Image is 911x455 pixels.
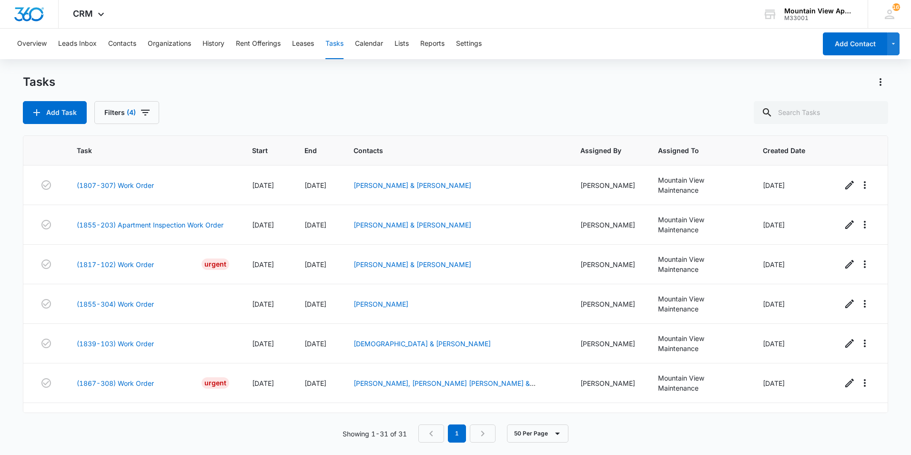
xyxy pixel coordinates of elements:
button: Add Contact [823,32,887,55]
div: [PERSON_NAME] [580,259,635,269]
span: 162 [892,3,900,11]
button: History [202,29,224,59]
span: [DATE] [763,300,785,308]
button: Leads Inbox [58,29,97,59]
span: [DATE] [252,260,274,269]
div: account id [784,15,854,21]
button: Actions [873,74,888,90]
span: CRM [73,9,93,19]
div: Mountain View Maintenance [658,294,740,314]
button: Filters(4) [94,101,159,124]
a: (1855-304) Work Order [77,299,154,309]
div: account name [784,7,854,15]
button: Settings [456,29,482,59]
div: Mountain View Maintenance [658,215,740,235]
span: Start [252,145,268,155]
span: Created Date [763,145,805,155]
span: [DATE] [763,260,785,269]
button: Calendar [355,29,383,59]
span: Assigned By [580,145,621,155]
a: [PERSON_NAME], [PERSON_NAME] [PERSON_NAME] & [PERSON_NAME] [354,379,536,397]
a: (1855-203) Apartment Inspection Work Order [77,220,223,230]
div: notifications count [892,3,900,11]
a: (1807-307) Work Order [77,180,154,190]
button: Overview [17,29,47,59]
span: [DATE] [304,340,326,348]
a: [PERSON_NAME] [354,300,408,308]
button: Organizations [148,29,191,59]
span: Task [77,145,215,155]
span: End [304,145,317,155]
span: [DATE] [763,340,785,348]
a: (1867-308) Work Order [77,378,154,388]
button: Add Task [23,101,87,124]
span: [DATE] [763,181,785,189]
span: Contacts [354,145,544,155]
span: [DATE] [252,221,274,229]
button: Contacts [108,29,136,59]
div: Urgent [202,259,229,270]
span: [DATE] [252,181,274,189]
span: (4) [127,109,136,116]
p: Showing 1-31 of 31 [343,429,407,439]
button: Reports [420,29,445,59]
span: [DATE] [304,221,326,229]
span: [DATE] [304,260,326,269]
div: Mountain View Maintenance [658,333,740,353]
a: (1817-102) Work Order [77,259,154,269]
button: Rent Offerings [236,29,281,59]
span: [DATE] [304,181,326,189]
button: Lists [395,29,409,59]
div: [PERSON_NAME] [580,220,635,230]
button: 50 Per Page [507,424,568,443]
span: [DATE] [763,379,785,387]
button: Leases [292,29,314,59]
div: Mountain View Maintenance [658,254,740,274]
h1: Tasks [23,75,55,89]
span: [DATE] [252,379,274,387]
nav: Pagination [418,424,496,443]
button: Tasks [325,29,344,59]
span: [DATE] [252,300,274,308]
span: [DATE] [763,221,785,229]
span: Assigned To [658,145,726,155]
a: [PERSON_NAME] & [PERSON_NAME] [354,221,471,229]
div: Mountain View Maintenance [658,175,740,195]
input: Search Tasks [754,101,888,124]
a: [PERSON_NAME] & [PERSON_NAME] [354,260,471,269]
div: [PERSON_NAME] [580,180,635,190]
div: Mountain View Maintenance [658,373,740,393]
span: [DATE] [304,300,326,308]
div: [PERSON_NAME] [580,339,635,349]
span: [DATE] [252,340,274,348]
div: [PERSON_NAME] [580,378,635,388]
div: [PERSON_NAME] [580,299,635,309]
div: Urgent [202,377,229,389]
em: 1 [448,424,466,443]
span: [DATE] [304,379,326,387]
a: [PERSON_NAME] & [PERSON_NAME] [354,181,471,189]
a: (1839-103) Work Order [77,339,154,349]
a: [DEMOGRAPHIC_DATA] & [PERSON_NAME] [354,340,491,348]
